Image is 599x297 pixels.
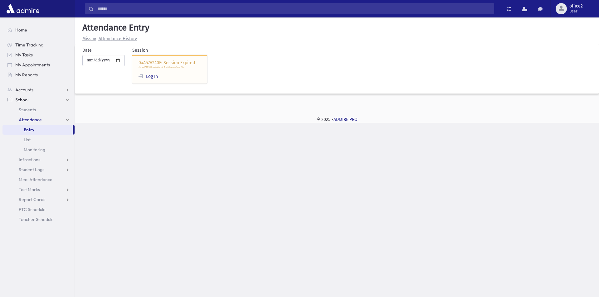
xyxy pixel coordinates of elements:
span: Report Cards [19,197,45,202]
span: Teacher Schedule [19,217,54,222]
span: User [569,9,583,14]
a: My Appointments [2,60,75,70]
a: My Tasks [2,50,75,60]
a: Teacher Schedule [2,214,75,224]
a: ADMIRE PRO [334,117,358,122]
input: Search [94,3,494,14]
a: Log In [139,74,158,79]
a: Attendance [2,115,75,125]
a: Entry [2,125,73,135]
u: Missing Attendance History [82,36,137,41]
span: Infractions [19,157,40,162]
span: Time Tracking [15,42,43,48]
span: office2 [569,4,583,9]
span: Accounts [15,87,33,93]
a: Accounts [2,85,75,95]
span: My Reports [15,72,38,78]
a: Monitoring [2,145,75,155]
a: Time Tracking [2,40,75,50]
span: Monitoring [24,147,45,152]
a: Missing Attendance History [80,36,137,41]
span: Home [15,27,27,33]
p: /School/ATT/AttEntry?sesCurrent=True&ClassroomMode=False [139,66,201,69]
a: Meal Attendance [2,175,75,184]
a: Student Logs [2,165,75,175]
span: Meal Attendance [19,177,52,182]
a: PTC Schedule [2,204,75,214]
h5: Attendance Entry [80,22,594,33]
span: List [24,137,31,142]
div: 0xA57A240E: Session Expired [132,55,207,84]
label: Date [82,47,92,54]
a: Home [2,25,75,35]
span: Attendance [19,117,42,122]
div: © 2025 - [85,116,589,123]
span: Student Logs [19,167,44,172]
span: PTC Schedule [19,207,46,212]
a: My Reports [2,70,75,80]
span: School [15,97,28,103]
img: AdmirePro [5,2,41,15]
a: School [2,95,75,105]
span: Test Marks [19,187,40,192]
span: My Appointments [15,62,50,68]
a: Students [2,105,75,115]
a: Report Cards [2,194,75,204]
span: My Tasks [15,52,33,58]
span: Entry [24,127,34,132]
a: Infractions [2,155,75,165]
span: Students [19,107,36,113]
a: List [2,135,75,145]
label: Session [132,47,148,54]
a: Test Marks [2,184,75,194]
